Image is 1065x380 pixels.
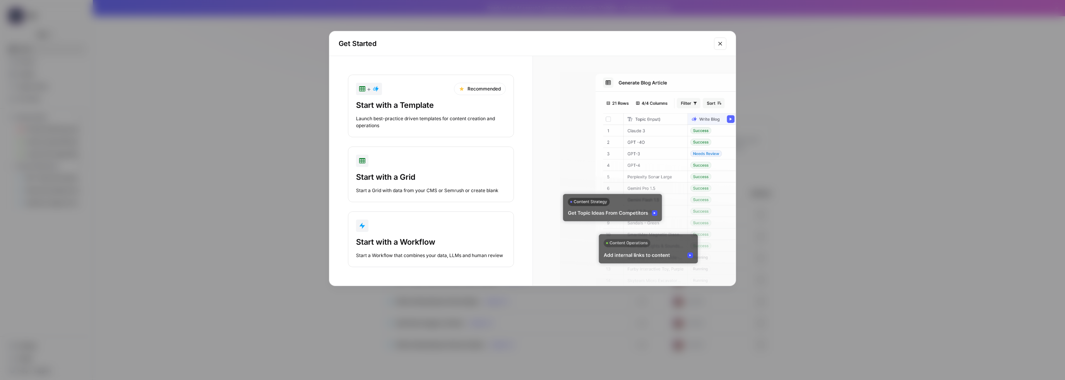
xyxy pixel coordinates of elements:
div: Start with a Workflow [356,237,506,247]
div: + [359,84,379,94]
button: Start with a WorkflowStart a Workflow that combines your data, LLMs and human review [348,211,514,267]
div: Start with a Template [356,100,506,111]
button: +RecommendedStart with a TemplateLaunch best-practice driven templates for content creation and o... [348,75,514,137]
h2: Get Started [339,38,709,49]
button: Start with a GridStart a Grid with data from your CMS or Semrush or create blank [348,147,514,202]
div: Recommended [454,83,506,95]
div: Start with a Grid [356,172,506,182]
div: Start a Grid with data from your CMS or Semrush or create blank [356,187,506,194]
div: Launch best-practice driven templates for content creation and operations [356,115,506,129]
button: Close modal [714,37,726,50]
div: Start a Workflow that combines your data, LLMs and human review [356,252,506,259]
